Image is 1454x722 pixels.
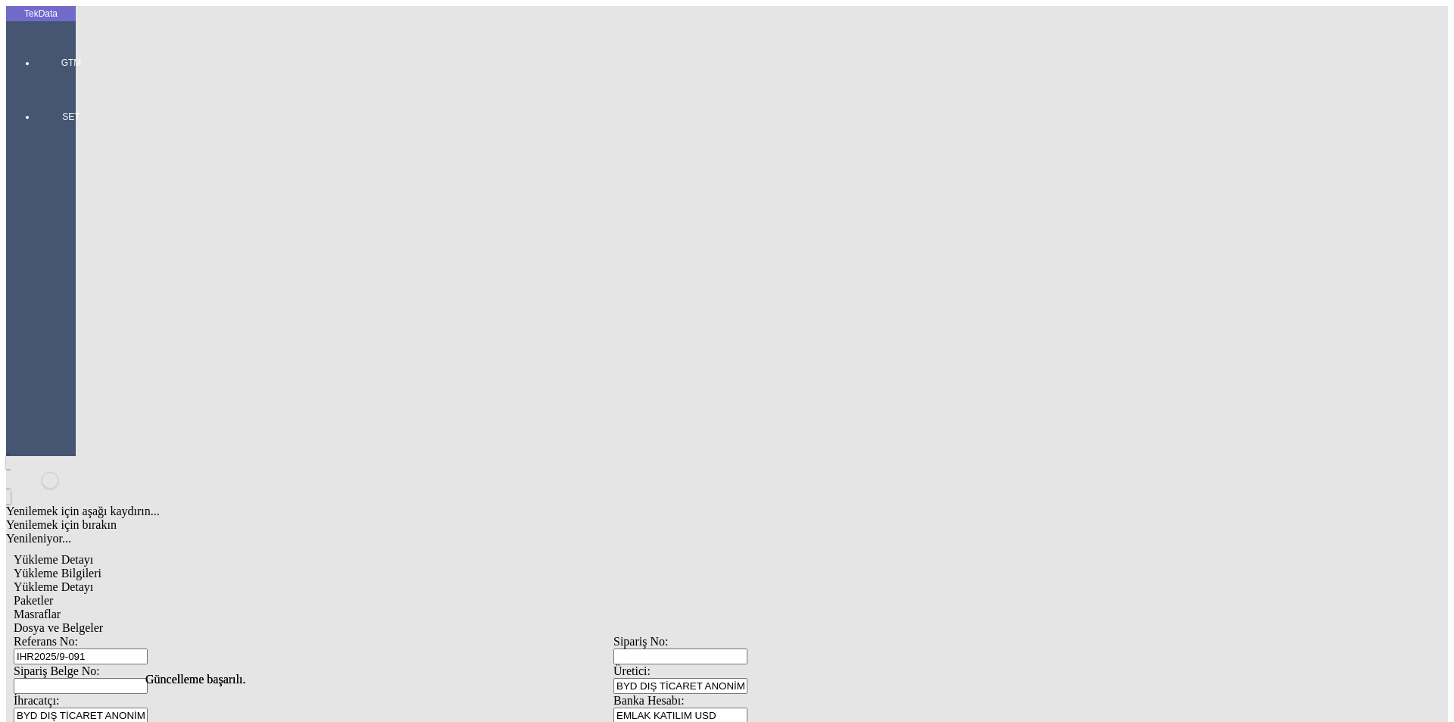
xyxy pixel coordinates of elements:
span: Dosya ve Belgeler [14,621,103,634]
span: SET [48,111,94,123]
div: TekData [6,8,76,20]
span: Banka Hesabı: [613,694,685,707]
span: Yükleme Bilgileri [14,567,101,580]
div: Güncelleme başarılı. [145,673,1309,686]
div: Yenilemek için aşağı kaydırın... [6,505,1221,518]
span: Paketler [14,594,53,607]
span: Masraflar [14,608,61,620]
span: Üretici: [613,664,651,677]
div: Yenileniyor... [6,532,1221,545]
span: Sipariş No: [613,635,668,648]
span: İhracatçı: [14,694,59,707]
span: Referans No: [14,635,78,648]
span: Yükleme Detayı [14,553,93,566]
div: Yenilemek için bırakın [6,518,1221,532]
span: GTM [48,57,94,69]
span: Yükleme Detayı [14,580,93,593]
span: Sipariş Belge No: [14,664,100,677]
